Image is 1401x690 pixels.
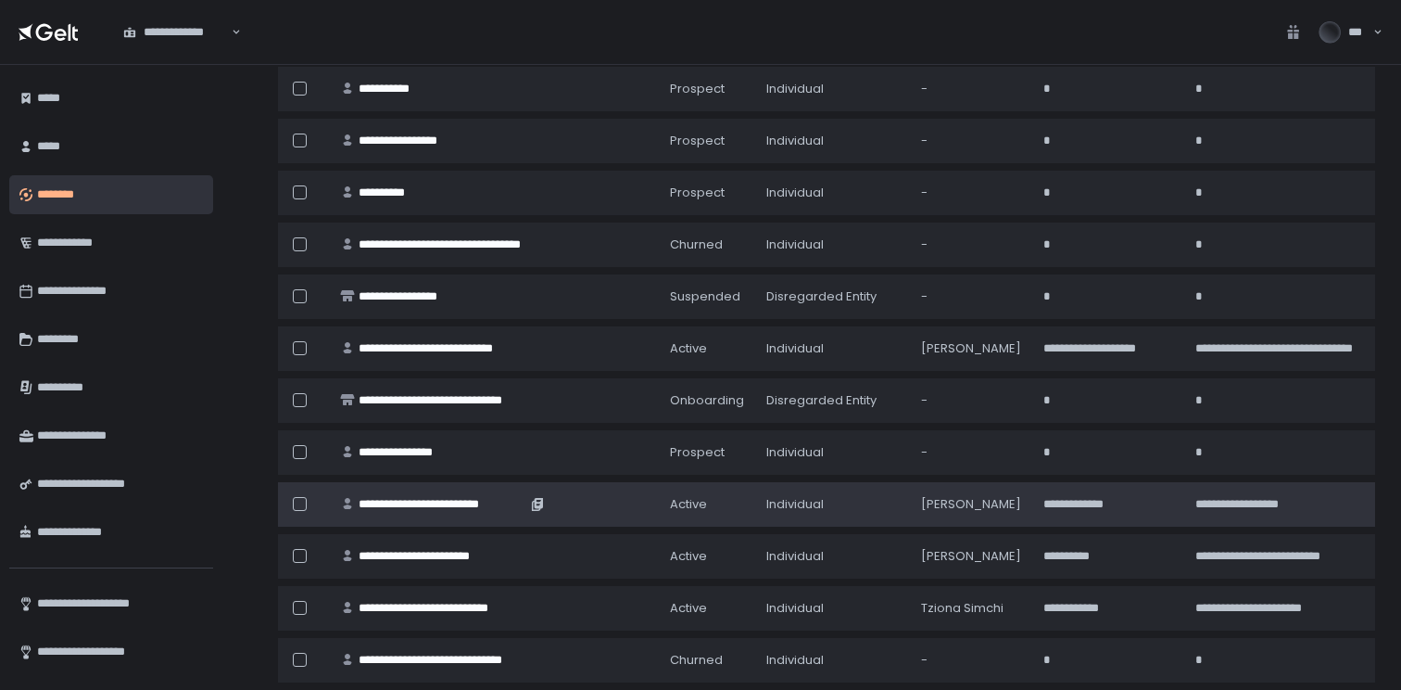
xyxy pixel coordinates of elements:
div: Individual [766,81,899,97]
div: Individual [766,133,899,149]
span: prospect [670,81,725,97]
div: Individual [766,548,899,565]
div: - [921,133,1021,149]
div: - [921,236,1021,253]
input: Search for option [229,23,230,42]
span: onboarding [670,392,744,409]
div: Individual [766,652,899,669]
div: [PERSON_NAME] [921,496,1021,513]
div: Individual [766,340,899,357]
div: - [921,652,1021,669]
span: active [670,340,707,357]
div: Tziona Simchi [921,600,1021,617]
div: - [921,288,1021,305]
div: - [921,185,1021,201]
div: Disregarded Entity [766,392,899,409]
span: churned [670,236,723,253]
div: Disregarded Entity [766,288,899,305]
span: active [670,600,707,617]
div: [PERSON_NAME] [921,340,1021,357]
div: Individual [766,496,899,513]
span: prospect [670,444,725,461]
div: Individual [766,185,899,201]
div: Individual [766,600,899,617]
div: - [921,392,1021,409]
div: Individual [766,444,899,461]
div: [PERSON_NAME] [921,548,1021,565]
span: active [670,496,707,513]
span: suspended [670,288,740,305]
div: - [921,81,1021,97]
div: - [921,444,1021,461]
span: active [670,548,707,565]
div: Search for option [111,13,241,52]
span: churned [670,652,723,669]
span: prospect [670,185,725,201]
div: Individual [766,236,899,253]
span: prospect [670,133,725,149]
